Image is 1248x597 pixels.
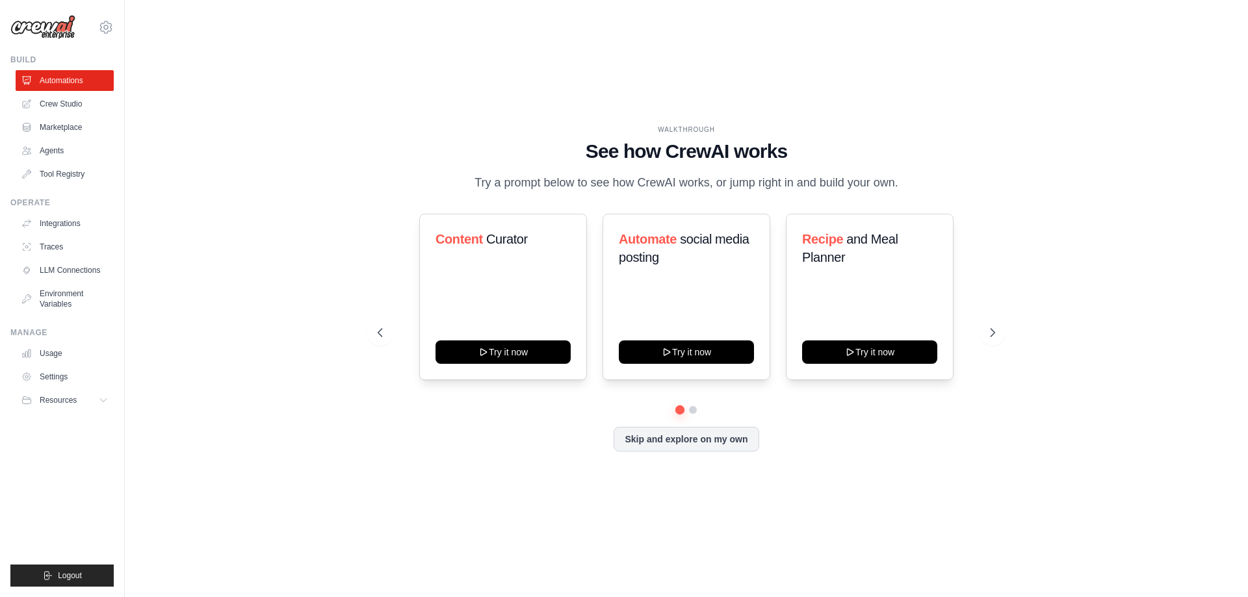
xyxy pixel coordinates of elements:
div: 채팅 위젯 [1183,535,1248,597]
h1: See how CrewAI works [378,140,995,163]
div: Manage [10,327,114,338]
a: Tool Registry [16,164,114,184]
button: Try it now [619,340,754,364]
button: Try it now [802,340,937,364]
span: Curator [486,232,528,246]
div: Build [10,55,114,65]
span: Recipe [802,232,843,246]
a: Automations [16,70,114,91]
button: Try it now [435,340,571,364]
button: Skip and explore on my own [614,427,759,451]
img: Logo [10,15,75,40]
iframe: Chat Widget [1183,535,1248,597]
a: Agents [16,140,114,161]
span: Content [435,232,483,246]
span: Logout [58,570,82,581]
a: Crew Studio [16,94,114,114]
div: Operate [10,197,114,208]
button: Resources [16,390,114,411]
p: Try a prompt below to see how CrewAI works, or jump right in and build your own. [468,173,905,192]
a: Traces [16,236,114,257]
a: Usage [16,343,114,364]
span: Automate [619,232,677,246]
a: LLM Connections [16,260,114,281]
a: Integrations [16,213,114,234]
span: social media posting [619,232,749,264]
button: Logout [10,565,114,587]
span: and Meal Planner [802,232,898,264]
span: Resources [40,395,77,405]
a: Environment Variables [16,283,114,314]
div: WALKTHROUGH [378,125,995,134]
a: Marketplace [16,117,114,138]
a: Settings [16,366,114,387]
